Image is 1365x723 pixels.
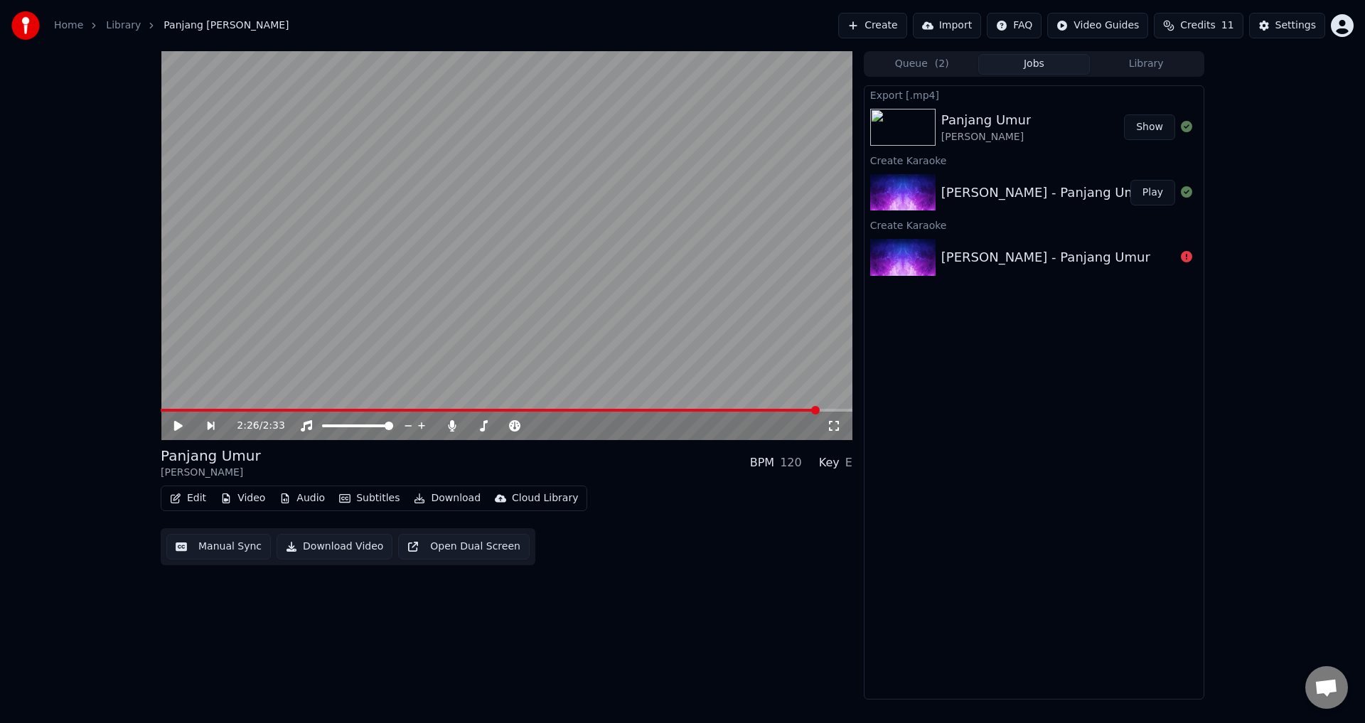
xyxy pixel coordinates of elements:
[277,534,392,559] button: Download Video
[11,11,40,40] img: youka
[819,454,840,471] div: Key
[941,130,1032,144] div: [PERSON_NAME]
[1047,13,1148,38] button: Video Guides
[750,454,774,471] div: BPM
[987,13,1042,38] button: FAQ
[54,18,289,33] nav: breadcrumb
[866,54,978,75] button: Queue
[408,488,486,508] button: Download
[1180,18,1215,33] span: Credits
[845,454,852,471] div: E
[398,534,530,559] button: Open Dual Screen
[215,488,271,508] button: Video
[161,466,261,480] div: [PERSON_NAME]
[1090,54,1202,75] button: Library
[1305,666,1348,709] div: Open chat
[274,488,331,508] button: Audio
[913,13,981,38] button: Import
[1124,114,1175,140] button: Show
[333,488,405,508] button: Subtitles
[161,446,261,466] div: Panjang Umur
[978,54,1091,75] button: Jobs
[1221,18,1234,33] span: 11
[237,419,259,433] span: 2:26
[941,247,1150,267] div: [PERSON_NAME] - Panjang Umur
[935,57,949,71] span: ( 2 )
[864,151,1204,168] div: Create Karaoke
[1275,18,1316,33] div: Settings
[164,488,212,508] button: Edit
[941,110,1032,130] div: Panjang Umur
[164,18,289,33] span: Panjang [PERSON_NAME]
[1130,180,1175,205] button: Play
[54,18,83,33] a: Home
[1249,13,1325,38] button: Settings
[106,18,141,33] a: Library
[237,419,271,433] div: /
[512,491,578,505] div: Cloud Library
[166,534,271,559] button: Manual Sync
[864,86,1204,103] div: Export [.mp4]
[780,454,802,471] div: 120
[864,216,1204,233] div: Create Karaoke
[262,419,284,433] span: 2:33
[941,183,1150,203] div: [PERSON_NAME] - Panjang Umur
[1154,13,1243,38] button: Credits11
[838,13,907,38] button: Create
